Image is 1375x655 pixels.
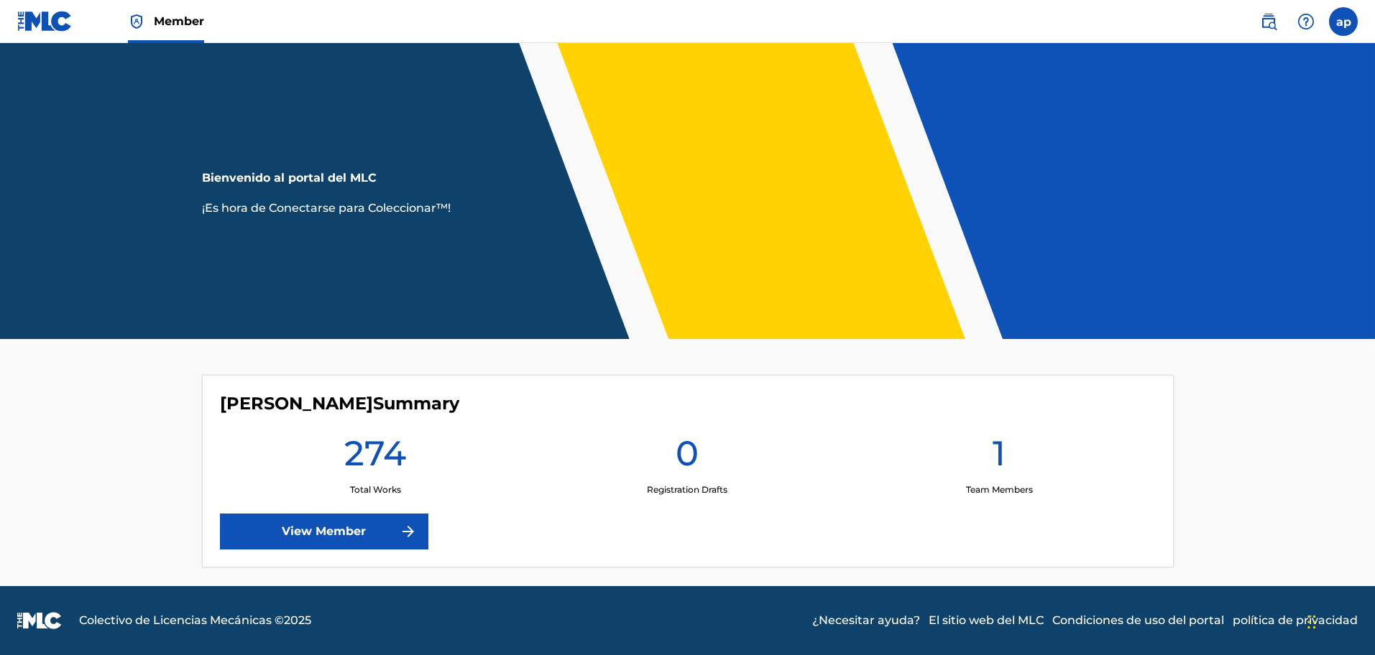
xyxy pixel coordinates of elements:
font: Bienvenido al portal del MLC [202,171,377,185]
img: logo [17,612,62,629]
img: Logotipo del MLC [17,11,73,32]
img: ayuda [1297,13,1315,30]
h1: 274 [344,432,406,483]
img: f7272a7cc735f4ea7f67.svg [400,523,417,540]
div: Ayuda [1292,7,1320,36]
a: Búsqueda pública [1254,7,1283,36]
font: El sitio web del MLC [929,613,1044,627]
h4: adelaldo peña gonzalez [220,393,459,414]
font: ¿Necesitar ayuda? [812,613,920,627]
a: política de privacidad [1233,612,1358,629]
div: Menú de usuario [1329,7,1358,36]
font: política de privacidad [1233,613,1358,627]
font: 2025 [284,613,311,627]
p: Total Works [350,483,401,496]
font: ¡Es hora de Conectarse para Coleccionar™! [202,201,451,215]
font: Condiciones de uso del portal [1052,613,1224,627]
font: Colectivo de Licencias Mecánicas © [79,613,284,627]
a: View Member [220,514,428,549]
img: buscar [1260,13,1277,30]
h1: 0 [676,432,699,483]
p: Team Members [966,483,1033,496]
iframe: Widget de chat [1303,586,1375,655]
a: ¿Necesitar ayuda? [812,612,920,629]
div: Arrastrar [1307,600,1316,644]
h1: 1 [993,432,1006,483]
span: Member [154,13,204,29]
p: Registration Drafts [647,483,727,496]
a: Condiciones de uso del portal [1052,612,1224,629]
a: El sitio web del MLC [929,612,1044,629]
img: Top Rightsholder [128,13,145,30]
